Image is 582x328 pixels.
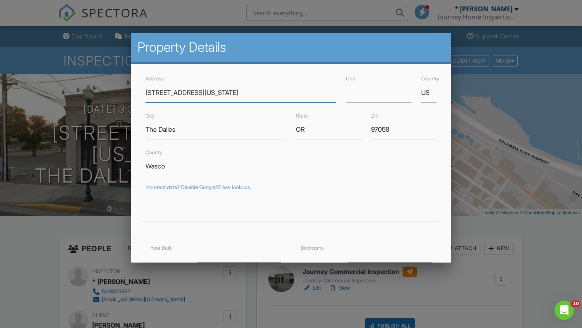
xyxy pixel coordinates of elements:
[145,184,436,191] div: Incorrect data? Disable Google/Zillow lookups.
[145,149,162,156] label: County
[301,245,324,251] label: Bedrooms
[145,76,164,82] label: Address
[145,113,155,119] label: City
[346,76,355,82] label: Unit
[150,245,172,251] label: Year Built
[421,76,439,82] label: Country
[571,301,580,307] span: 10
[555,301,574,320] iframe: Intercom live chat
[371,113,378,119] label: Zip
[296,113,308,119] label: State
[137,39,445,55] h2: Property Details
